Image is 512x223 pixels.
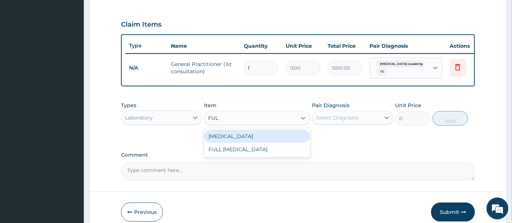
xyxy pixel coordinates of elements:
[167,57,240,79] td: General Practitioner (1st consultation)
[121,21,161,29] h3: Claim Items
[167,39,240,53] th: Name
[120,4,137,21] div: Minimize live chat window
[324,39,366,53] th: Total Price
[121,152,475,158] label: Comment
[433,111,468,126] button: Add
[395,102,422,109] label: Unit Price
[125,61,167,75] td: N/A
[431,203,475,222] button: Submit
[316,114,359,121] div: Select Diagnosis
[282,39,324,53] th: Unit Price
[125,114,153,121] div: Laboratory
[376,68,387,75] span: + 2
[38,41,122,50] div: Chat with us now
[312,102,349,109] label: Pair Diagnosis
[204,102,216,109] label: Item
[13,36,30,55] img: d_794563401_company_1708531726252_794563401
[446,39,482,53] th: Actions
[240,39,282,53] th: Quantity
[121,102,136,109] label: Types
[121,203,163,222] button: Previous
[125,39,167,52] th: Type
[204,143,310,156] div: FULL [MEDICAL_DATA]
[4,147,139,172] textarea: Type your message and hit 'Enter'
[204,130,310,143] div: [MEDICAL_DATA]
[366,39,446,53] th: Pair Diagnosis
[42,66,101,139] span: We're online!
[376,60,455,68] span: [MEDICAL_DATA] caused by [PERSON_NAME]...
